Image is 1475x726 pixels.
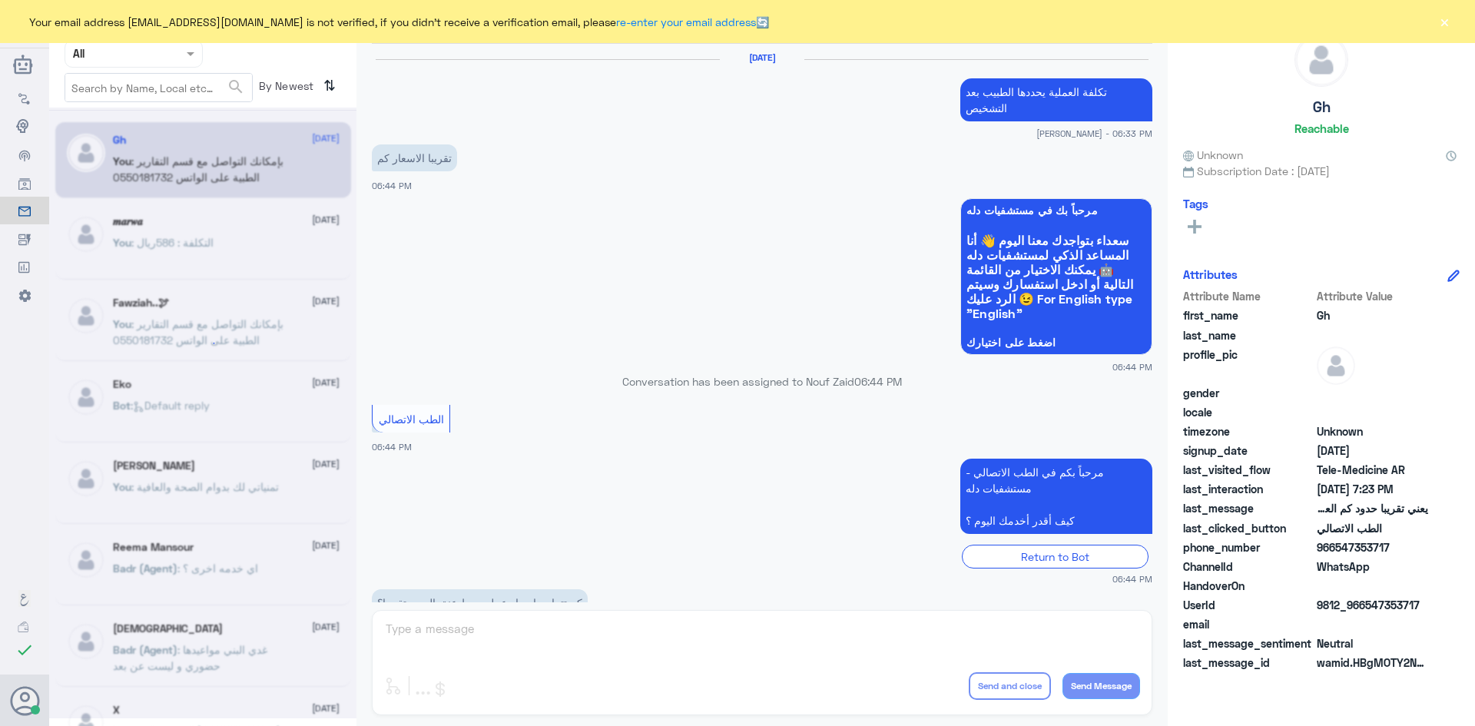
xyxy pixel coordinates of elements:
span: locale [1183,404,1314,420]
span: 06:44 PM [854,375,902,388]
p: Conversation has been assigned to Nouf Zaid [372,373,1152,390]
button: Send and close [969,672,1051,700]
span: last_interaction [1183,481,1314,497]
span: 2 [1317,559,1428,575]
h6: Tags [1183,197,1208,211]
span: Unknown [1183,147,1243,163]
span: wamid.HBgMOTY2NTQ3MzUzNzE3FQIAEhgUM0FFQ0RFNzg5QzdGRTg4Q0UyREYA [1317,655,1428,671]
span: null [1317,578,1428,594]
span: 966547353717 [1317,539,1428,555]
span: By Newest [253,73,317,104]
span: null [1317,616,1428,632]
h6: Attributes [1183,267,1238,281]
span: Tele-Medicine AR [1317,462,1428,478]
span: null [1317,404,1428,420]
span: [PERSON_NAME] - 06:33 PM [1036,127,1152,140]
span: first_name [1183,307,1314,323]
span: Attribute Name [1183,288,1314,304]
p: 18/9/2025, 6:44 PM [960,459,1152,534]
h6: [DATE] [720,52,804,63]
span: HandoverOn [1183,578,1314,594]
span: 0 [1317,635,1428,651]
span: UserId [1183,597,1314,613]
span: الطب الاتصالي [1317,520,1428,536]
span: يعني تقريبا حدود كم العمليه مابين كم [1317,500,1428,516]
span: Your email address [EMAIL_ADDRESS][DOMAIN_NAME] is not verified, if you didn't receive a verifica... [29,14,769,30]
p: 18/9/2025, 6:44 PM [372,144,457,171]
div: loading... [190,330,217,356]
span: signup_date [1183,443,1314,459]
span: last_message_id [1183,655,1314,671]
span: email [1183,616,1314,632]
span: Gh [1317,307,1428,323]
span: 06:44 PM [1112,572,1152,585]
span: search [227,78,245,96]
span: Subscription Date : [DATE] [1183,163,1460,179]
span: last_clicked_button [1183,520,1314,536]
span: profile_pic [1183,346,1314,382]
img: defaultAdmin.png [1295,34,1347,86]
button: search [227,75,245,100]
span: 06:44 PM [372,181,412,191]
span: timezone [1183,423,1314,439]
span: Unknown [1317,423,1428,439]
span: 9812_966547353717 [1317,597,1428,613]
button: Send Message [1062,673,1140,699]
span: last_message_sentiment [1183,635,1314,651]
h5: Gh [1313,98,1331,116]
span: مرحباً بك في مستشفيات دله [966,204,1146,217]
span: phone_number [1183,539,1314,555]
p: 18/9/2025, 6:45 PM [372,589,588,616]
span: ChannelId [1183,559,1314,575]
h6: Reachable [1294,121,1349,135]
span: last_name [1183,327,1314,343]
i: check [15,641,34,659]
span: 2025-09-18T16:23:04.438Z [1317,481,1428,497]
p: 18/9/2025, 6:33 PM [960,78,1152,121]
button: Avatar [10,686,39,715]
input: Search by Name, Local etc… [65,74,252,101]
span: last_visited_flow [1183,462,1314,478]
span: 06:44 PM [372,442,412,452]
span: Attribute Value [1317,288,1428,304]
span: الطب الاتصالي [379,413,444,426]
div: Return to Bot [962,545,1149,569]
i: ⇅ [323,73,336,98]
button: × [1437,14,1452,29]
span: اضغط على اختيارك [966,336,1146,349]
span: 2025-09-18T14:54:39.606Z [1317,443,1428,459]
img: defaultAdmin.png [1317,346,1355,385]
a: re-enter your email address [616,15,756,28]
span: سعداء بتواجدك معنا اليوم 👋 أنا المساعد الذكي لمستشفيات دله 🤖 يمكنك الاختيار من القائمة التالية أو... [966,233,1146,320]
span: gender [1183,385,1314,401]
span: last_message [1183,500,1314,516]
span: 06:44 PM [1112,360,1152,373]
span: null [1317,385,1428,401]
